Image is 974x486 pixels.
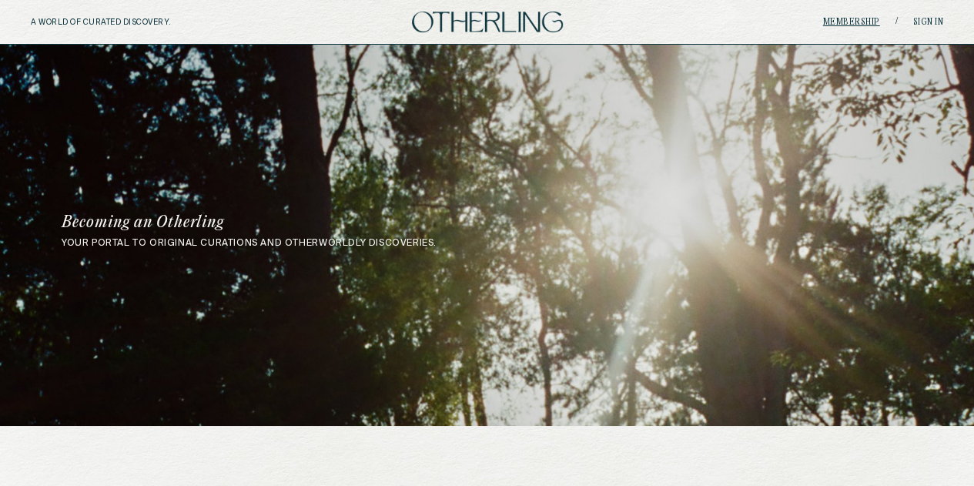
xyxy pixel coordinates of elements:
[62,215,572,230] h1: Becoming an Otherling
[31,18,238,27] h5: A WORLD OF CURATED DISCOVERY.
[62,238,912,249] p: your portal to original curations and otherworldly discoveries.
[412,12,563,32] img: logo
[913,18,944,27] a: Sign in
[895,16,898,28] span: /
[823,18,880,27] a: Membership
